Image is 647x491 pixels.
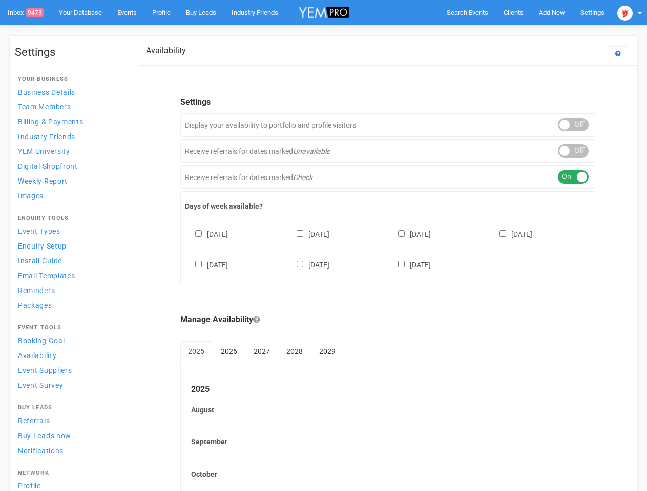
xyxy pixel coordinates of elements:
a: 2026 [213,341,245,362]
label: [DATE] [388,259,431,270]
span: Event Types [18,227,60,235]
label: August [191,405,585,415]
label: [DATE] [489,228,532,239]
img: open-uri20250107-2-1pbi2ie [617,6,633,21]
label: [DATE] [388,228,431,239]
a: Event Survey [15,378,128,392]
h4: Buy Leads [18,405,124,411]
span: Billing & Payments [18,118,84,126]
label: October [191,469,585,479]
a: Billing & Payments [15,115,128,128]
a: Reminders [15,283,128,297]
a: Images [15,189,128,203]
input: [DATE] [297,230,303,237]
span: Reminders [18,286,55,295]
a: Event Types [15,224,128,238]
h2: Availability [146,46,186,55]
span: Event Suppliers [18,366,72,374]
span: Search Events [447,9,488,16]
span: Weekly Report [18,177,68,185]
span: Add New [539,9,565,16]
h4: Your Business [18,76,124,82]
legend: Manage Availability [180,314,595,326]
h4: Event Tools [18,325,124,331]
a: Install Guide [15,254,128,267]
a: Buy Leads now [15,429,128,442]
span: Team Members [18,103,71,111]
a: 2027 [246,341,278,362]
input: [DATE] [297,261,303,267]
span: Booking Goal [18,337,65,345]
input: [DATE] [398,261,405,267]
a: 2029 [311,341,343,362]
a: 2028 [279,341,310,362]
input: [DATE] [499,230,506,237]
span: Install Guide [18,257,62,265]
a: Referrals [15,414,128,428]
h1: Settings [15,46,128,58]
label: [DATE] [185,228,228,239]
span: Availability [18,351,56,360]
a: Digital Shopfront [15,159,128,173]
em: Check [293,173,312,182]
legend: 2025 [191,384,585,395]
input: [DATE] [398,230,405,237]
h4: Network [18,470,124,476]
input: [DATE] [195,261,202,267]
a: Industry Friends [15,129,128,143]
a: Booking Goal [15,333,128,347]
a: Enquiry Setup [15,239,128,253]
a: Event Suppliers [15,363,128,377]
span: Event Survey [18,381,63,389]
a: Weekly Report [15,174,128,188]
span: 9473 [26,8,44,17]
a: Team Members [15,100,128,114]
a: Packages [15,298,128,312]
a: Availability [15,348,128,362]
span: Images [18,192,44,200]
span: Digital Shopfront [18,162,78,170]
span: Clients [504,9,524,16]
div: Receive referrals for dates marked [180,139,595,163]
span: YEM University [18,147,70,155]
div: Receive referrals for dates marked [180,165,595,189]
span: Business Details [18,88,75,96]
label: Days of week available? [185,201,591,211]
a: Email Templates [15,269,128,282]
span: Notifications [18,447,64,455]
label: [DATE] [185,259,228,270]
a: YEM University [15,144,128,158]
input: [DATE] [195,230,202,237]
span: Packages [18,301,52,309]
label: [DATE] [286,228,329,239]
span: Email Templates [18,272,75,280]
a: Notifications [15,443,128,457]
legend: Settings [180,97,595,108]
a: Business Details [15,85,128,99]
div: Display your availability to portfolio and profile visitors [180,113,595,137]
em: Unavailable [293,147,330,155]
label: [DATE] [286,259,329,270]
h4: Enquiry Tools [18,215,124,221]
label: September [191,437,585,447]
span: Enquiry Setup [18,242,67,250]
a: 2025 [180,341,212,363]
